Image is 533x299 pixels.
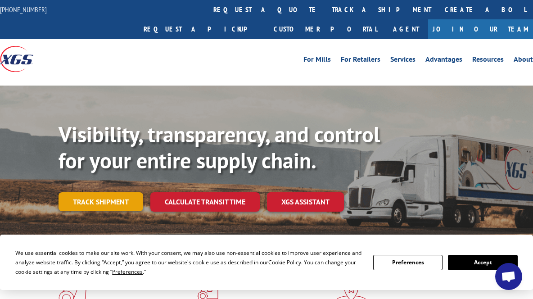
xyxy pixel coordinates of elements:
span: Preferences [112,268,143,276]
a: For Retailers [341,56,380,66]
a: Resources [472,56,504,66]
button: Accept [448,255,517,270]
a: Agent [384,19,428,39]
a: About [514,56,533,66]
b: Visibility, transparency, and control for your entire supply chain. [59,120,380,174]
button: Preferences [373,255,443,270]
a: Request a pickup [137,19,267,39]
a: XGS ASSISTANT [267,192,344,212]
a: Customer Portal [267,19,384,39]
a: Join Our Team [428,19,533,39]
a: Calculate transit time [150,192,260,212]
a: Track shipment [59,192,143,211]
div: We use essential cookies to make our site work. With your consent, we may also use non-essential ... [15,248,362,276]
div: Open chat [495,263,522,290]
a: Services [390,56,416,66]
a: Advantages [425,56,462,66]
a: For Mills [303,56,331,66]
span: Cookie Policy [268,258,301,266]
